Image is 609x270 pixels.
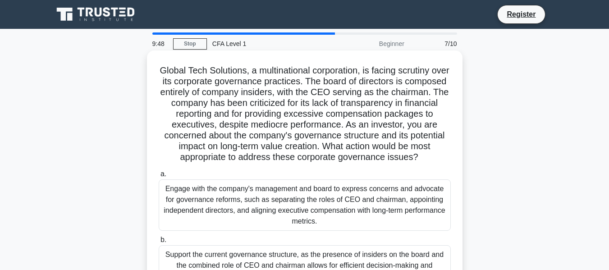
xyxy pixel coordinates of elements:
[160,236,166,243] span: b.
[160,170,166,178] span: a.
[207,35,331,53] div: CFA Level 1
[410,35,462,53] div: 7/10
[147,35,173,53] div: 9:48
[331,35,410,53] div: Beginner
[158,65,452,163] h5: Global Tech Solutions, a multinational corporation, is facing scrutiny over its corporate governa...
[159,179,451,231] div: Engage with the company's management and board to express concerns and advocate for governance re...
[501,9,541,20] a: Register
[173,38,207,50] a: Stop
